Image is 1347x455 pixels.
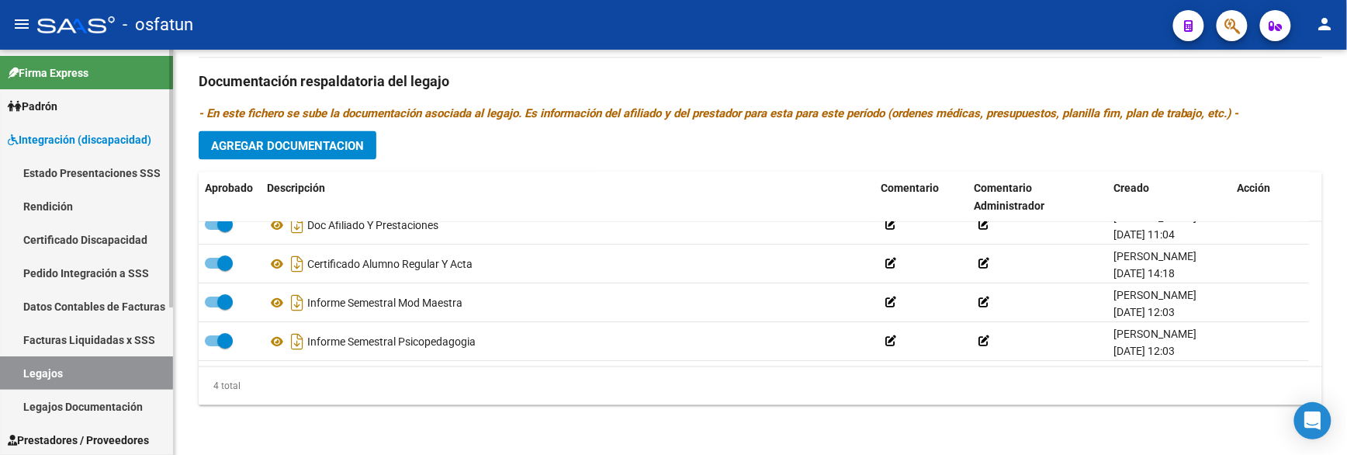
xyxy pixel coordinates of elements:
datatable-header-cell: Comentario Administrador [968,172,1107,224]
span: Firma Express [8,64,88,82]
div: Certificado Alumno Regular Y Acta [267,252,868,277]
span: [DATE] 12:03 [1113,346,1175,358]
i: Descargar documento [287,252,307,277]
span: [DATE] 12:03 [1113,307,1175,319]
div: 4 total [199,378,241,395]
span: [DATE] 11:04 [1113,229,1175,241]
datatable-header-cell: Acción [1231,172,1309,224]
i: Descargar documento [287,291,307,316]
i: - En este fichero se sube la documentación asociada al legajo. Es información del afiliado y del ... [199,106,1239,120]
span: Integración (discapacidad) [8,131,151,148]
span: [PERSON_NAME] [1113,290,1196,302]
button: Agregar Documentacion [199,131,376,160]
datatable-header-cell: Comentario [874,172,968,224]
h3: Documentación respaldatoria del legajo [199,71,1322,92]
mat-icon: menu [12,15,31,33]
div: Open Intercom Messenger [1294,402,1331,439]
i: Descargar documento [287,214,307,238]
span: - osfatun [123,8,193,42]
span: Agregar Documentacion [211,139,364,153]
span: Prestadores / Proveedores [8,432,149,449]
span: Padrón [8,98,57,115]
datatable-header-cell: Aprobado [199,172,261,224]
datatable-header-cell: Descripción [261,172,874,224]
div: Informe Semestral Psicopedagogia [267,330,868,355]
span: Comentario Administrador [974,182,1044,213]
datatable-header-cell: Creado [1107,172,1231,224]
i: Descargar documento [287,330,307,355]
span: Creado [1113,182,1149,195]
span: [DATE] 14:18 [1113,268,1175,280]
span: Aprobado [205,182,253,195]
mat-icon: person [1316,15,1335,33]
span: Acción [1238,182,1271,195]
div: Doc Afiliado Y Prestaciones [267,214,868,238]
span: [PERSON_NAME] [1113,328,1196,341]
span: [PERSON_NAME] [1113,212,1196,224]
span: Descripción [267,182,325,195]
div: Informe Semestral Mod Maestra [267,291,868,316]
span: [PERSON_NAME] [1113,251,1196,263]
span: Comentario [881,182,939,195]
